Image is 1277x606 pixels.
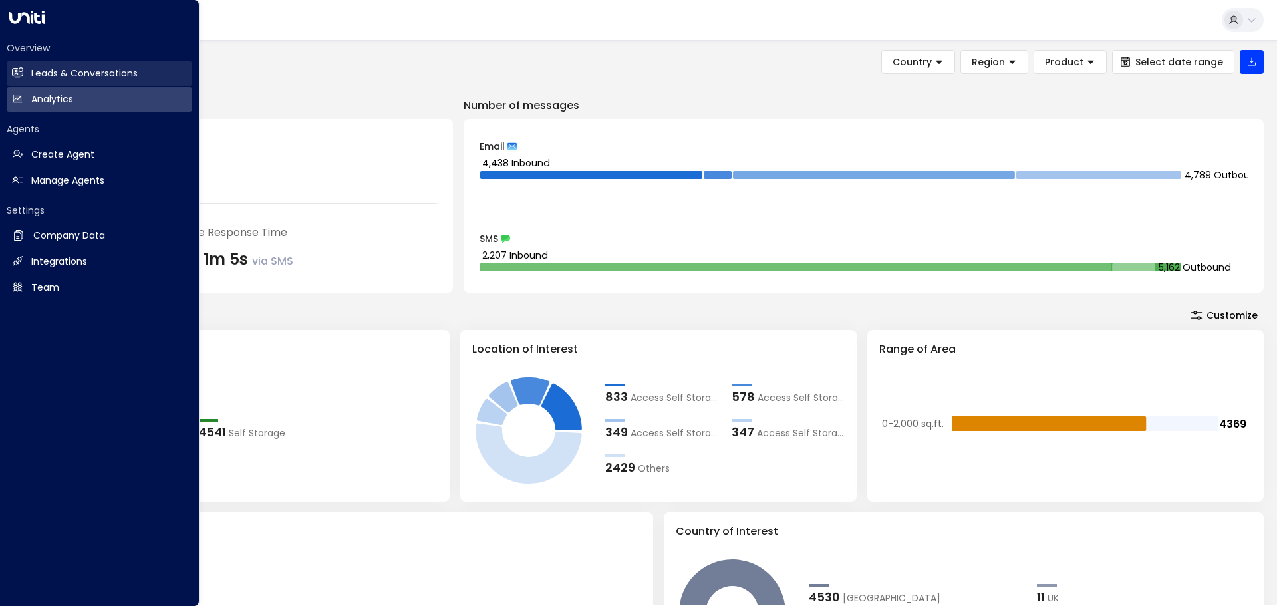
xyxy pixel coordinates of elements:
a: Integrations [7,249,192,274]
a: Create Agent [7,142,192,167]
div: 4530United Kingdom [809,588,1024,606]
p: Engagement Metrics [53,98,453,114]
div: Number of Inquiries [69,135,437,151]
div: 347Access Self Storage High Wycombe [732,423,845,441]
tspan: 2,207 Inbound [482,249,548,262]
button: Select date range [1112,50,1234,74]
p: Number of messages [464,98,1264,114]
a: Manage Agents [7,168,192,193]
span: Access Self Storage Romford [631,426,718,440]
button: Product [1034,50,1107,74]
div: 349Access Self Storage Romford [605,423,718,441]
div: 833 [605,388,628,406]
span: Access Self Storage Birmingham Central [631,391,718,405]
h2: Integrations [31,255,87,269]
h3: Product of Interest [65,341,438,357]
h3: Location of Interest [472,341,845,357]
span: Email [480,142,505,151]
h3: Range of Area [879,341,1252,357]
div: 2429 [605,458,635,476]
span: United Kingdom [843,591,940,605]
div: 4541Self Storage [198,423,311,441]
h2: Create Agent [31,148,94,162]
div: 4541 [198,423,226,441]
div: 347 [732,423,754,441]
tspan: 0-2,000 sq.ft. [882,417,944,430]
h2: Leads & Conversations [31,67,138,80]
h2: Analytics [31,92,73,106]
tspan: 4,438 Inbound [482,156,550,170]
a: Company Data [7,224,192,248]
span: Country [893,56,932,68]
tspan: 5,162 Outbound [1159,261,1231,274]
span: Access Self Storage Kings Cross [758,391,845,405]
a: Team [7,275,192,300]
span: Access Self Storage High Wycombe [757,426,845,440]
div: 349 [605,423,628,441]
span: Others [638,462,670,476]
h2: Manage Agents [31,174,104,188]
div: SMS [480,234,1248,243]
div: 11UK [1037,588,1252,606]
span: Self Storage [229,426,285,440]
button: Customize [1185,306,1264,325]
tspan: 4369 [1219,416,1246,432]
h2: Settings [7,204,192,217]
div: 578Access Self Storage Kings Cross [732,388,845,406]
a: Analytics [7,87,192,112]
div: 578 [732,388,755,406]
h2: Company Data [33,229,105,243]
div: 833Access Self Storage Birmingham Central [605,388,718,406]
tspan: 4,789 Outbound [1185,168,1262,182]
div: [PERSON_NAME] Average Response Time [69,225,437,241]
span: Region [972,56,1005,68]
span: via SMS [252,253,293,269]
button: Country [881,50,955,74]
div: 1m 5s [204,247,293,271]
a: Leads & Conversations [7,61,192,86]
button: Region [960,50,1028,74]
span: Select date range [1135,57,1223,67]
h2: Overview [7,41,192,55]
span: UK [1048,591,1059,605]
div: 11 [1037,588,1045,606]
h2: Team [31,281,59,295]
h2: Agents [7,122,192,136]
div: 4530 [809,588,840,606]
h3: Country of Interest [676,524,1252,539]
div: 2429Others [605,458,718,476]
span: Product [1045,56,1083,68]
